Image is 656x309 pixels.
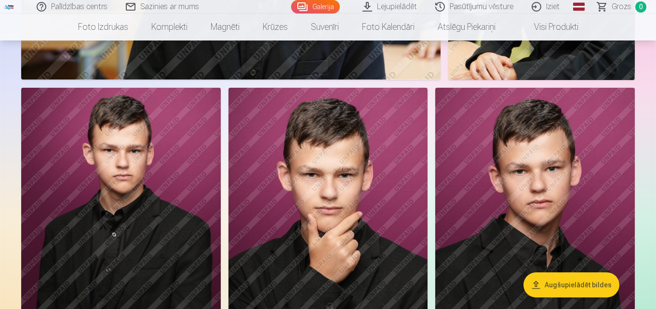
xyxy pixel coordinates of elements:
[4,4,14,10] img: /fa1
[251,13,299,40] a: Krūzes
[350,13,426,40] a: Foto kalendāri
[507,13,590,40] a: Visi produkti
[635,1,646,13] span: 0
[612,1,631,13] span: Grozs
[67,13,140,40] a: Foto izdrukas
[523,272,619,297] button: Augšupielādēt bildes
[140,13,199,40] a: Komplekti
[426,13,507,40] a: Atslēgu piekariņi
[199,13,251,40] a: Magnēti
[299,13,350,40] a: Suvenīri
